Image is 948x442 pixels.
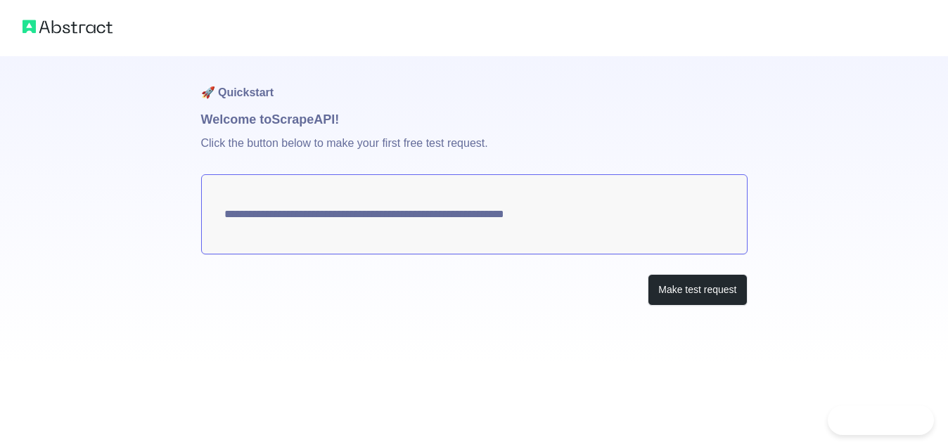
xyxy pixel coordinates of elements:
[201,110,748,129] h1: Welcome to Scrape API!
[201,129,748,174] p: Click the button below to make your first free test request.
[23,17,113,37] img: Abstract logo
[201,56,748,110] h1: 🚀 Quickstart
[828,405,934,435] iframe: Toggle Customer Support
[648,274,747,306] button: Make test request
